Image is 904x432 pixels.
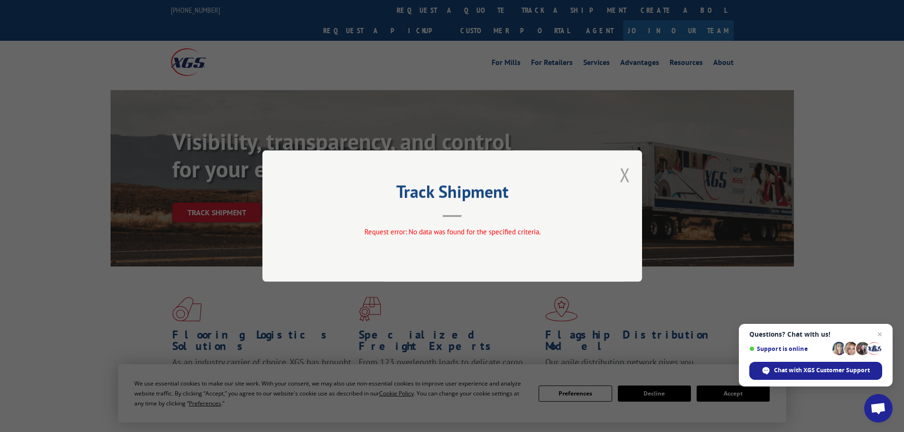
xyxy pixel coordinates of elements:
span: Questions? Chat with us! [749,331,882,338]
a: Open chat [864,394,893,423]
span: Chat with XGS Customer Support [774,366,870,375]
span: Support is online [749,345,829,352]
h2: Track Shipment [310,185,595,203]
span: Request error: No data was found for the specified criteria. [364,227,540,236]
button: Close modal [620,162,630,187]
span: Chat with XGS Customer Support [749,362,882,380]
